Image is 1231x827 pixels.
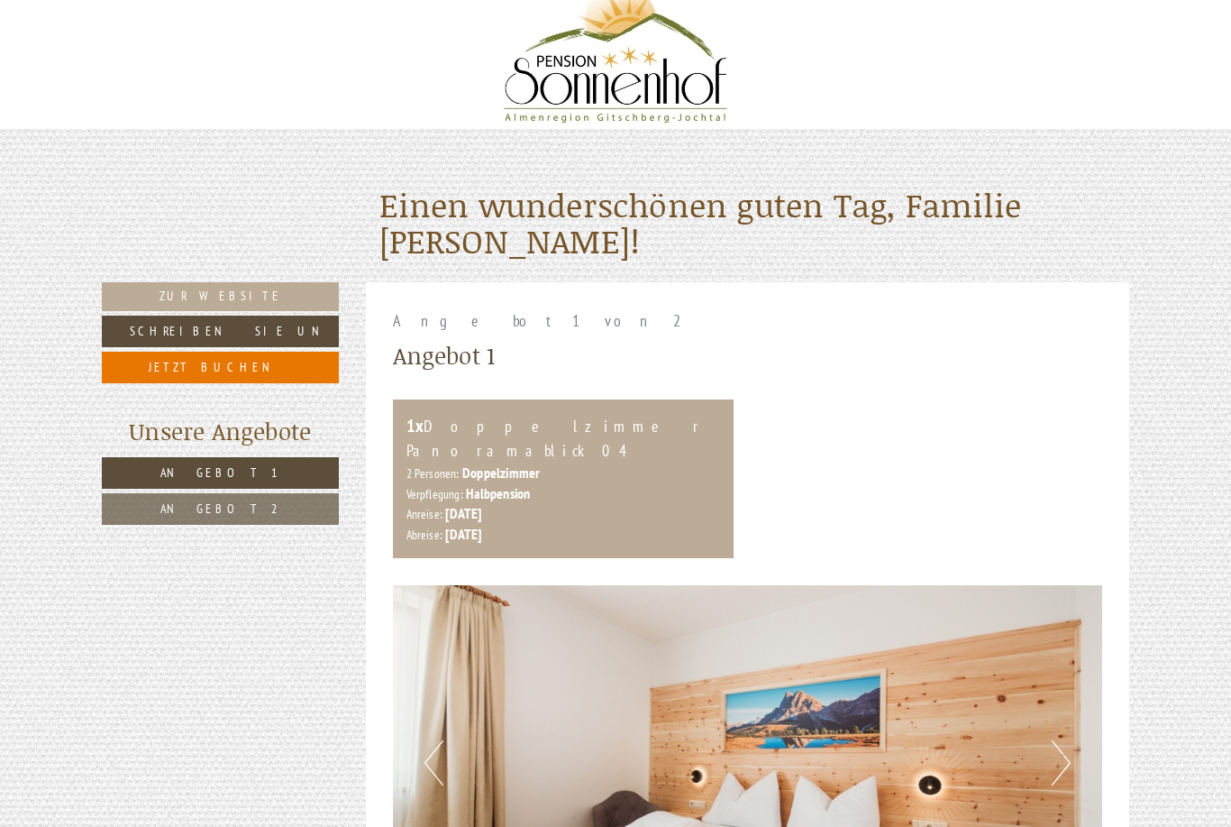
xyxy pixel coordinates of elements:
h1: Einen wunderschönen guten Tag, Familie [PERSON_NAME]! [379,188,1117,259]
span: Angebot 1 von 2 [393,310,692,331]
b: [DATE] [445,525,481,543]
small: Abreise: [406,527,443,543]
b: 1x [406,414,424,437]
button: Next [1052,740,1071,786]
button: Previous [424,740,443,786]
small: Verpflegung: [406,486,463,502]
span: Angebot 1 [160,464,281,481]
div: Doppelzimmer Panoramablick 04 [406,413,721,462]
div: Unsere Angebote [102,415,339,448]
a: Zur Website [102,282,339,311]
small: 2 Personen: [406,465,460,482]
a: Jetzt buchen [102,352,339,383]
b: Doppelzimmer [462,464,540,482]
small: Anreise: [406,506,443,522]
a: Schreiben Sie uns [102,316,339,347]
span: Angebot 2 [160,501,281,517]
b: [DATE] [445,504,481,522]
b: Halbpension [466,484,530,502]
div: Angebot 1 [393,339,496,372]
